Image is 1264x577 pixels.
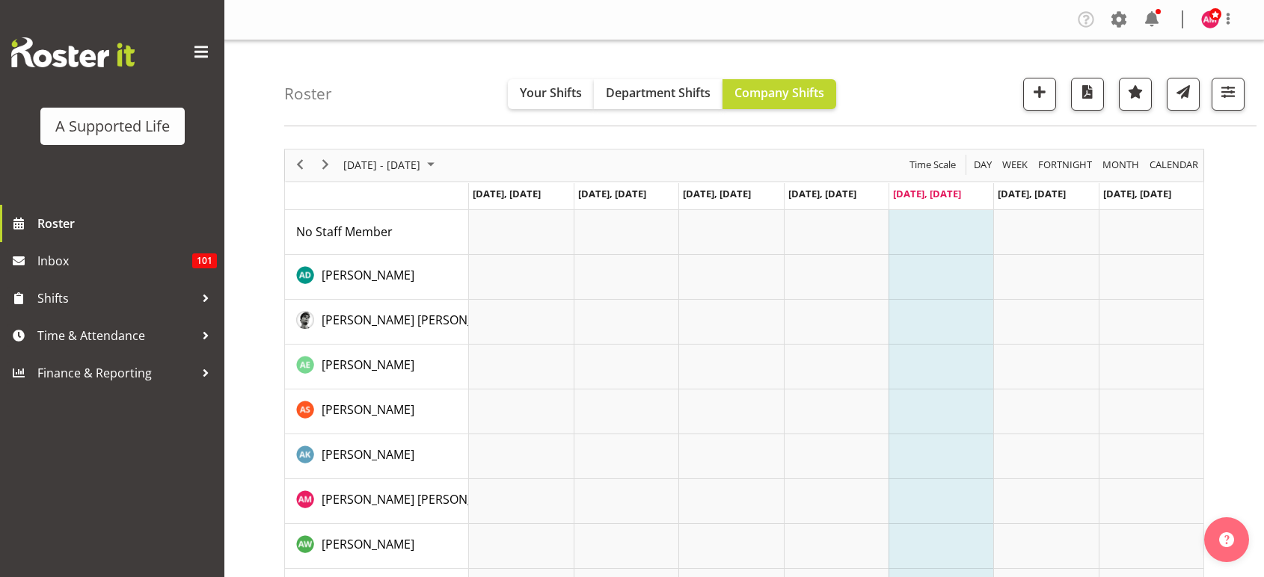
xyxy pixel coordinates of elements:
button: Add a new shift [1023,78,1056,111]
img: Rosterit website logo [11,37,135,67]
button: Download a PDF of the roster according to the set date range. [1071,78,1104,111]
button: Filter Shifts [1212,78,1245,111]
button: Highlight an important date within the roster. [1119,78,1152,111]
h4: Roster [284,85,332,102]
img: alicia-mark9463.jpg [1201,10,1219,28]
button: Company Shifts [722,79,836,109]
span: Time & Attendance [37,324,194,347]
span: Your Shifts [520,84,582,101]
button: Your Shifts [508,79,594,109]
button: Send a list of all shifts for the selected filtered period to all rostered employees. [1167,78,1200,111]
div: A Supported Life [55,115,170,138]
img: help-xxl-2.png [1219,532,1234,547]
span: Department Shifts [606,84,711,101]
button: Department Shifts [594,79,722,109]
span: Roster [37,212,217,235]
span: Shifts [37,287,194,309]
span: 101 [192,253,217,268]
span: Company Shifts [734,84,824,101]
span: Finance & Reporting [37,362,194,384]
span: Inbox [37,250,192,272]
